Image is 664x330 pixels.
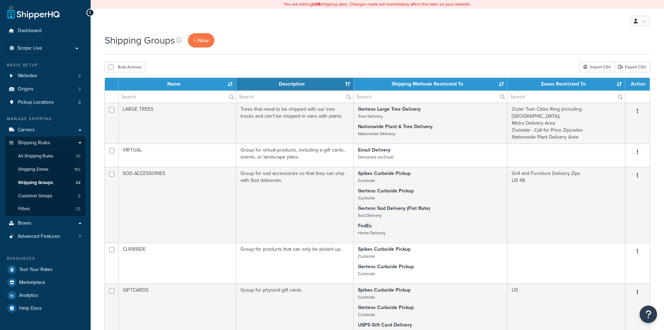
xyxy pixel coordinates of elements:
a: + New [188,33,214,47]
a: Boxes [5,217,85,230]
span: Advanced Features [18,234,60,240]
button: Bulk Actions [105,62,145,72]
a: Marketplace [5,276,85,289]
a: Shipping Groups 33 [5,176,85,189]
a: Websites 2 [5,69,85,82]
strong: Gertens Sod Delivery (Flat Rate) [358,205,430,212]
th: Shipping Methods Restricted To: activate to sort column ascending [354,78,507,90]
span: Test Your Rates [19,267,53,273]
span: 25 [76,153,81,159]
span: Websites [18,73,37,79]
li: Shipping Zones [5,163,85,176]
li: Origins [5,83,85,96]
span: Customer Groups [18,193,52,199]
td: Group for sod accessories so that they can ship with Sod deliveries. [236,167,354,243]
input: Search [236,91,354,103]
td: SOD ACCESSORIES [119,167,236,243]
a: Origins 2 [5,83,85,96]
div: Resources [5,256,85,262]
span: Origins [18,86,33,92]
a: ShipperHQ Home [7,5,60,19]
strong: Gertens Curbside Pickup [358,263,414,270]
span: 2 [78,73,81,79]
span: All Shipping Rules [18,153,53,159]
span: Shipping Rules [18,140,50,146]
li: Pickup Locations [5,96,85,109]
small: Curbside [358,294,375,300]
a: Export CSV [615,62,650,72]
span: Filters [18,206,30,212]
li: Websites [5,69,85,82]
strong: Gertens Curbside Pickup [358,304,414,311]
th: Action [625,78,650,90]
small: Home Delivery [358,230,386,236]
strong: Email Delivery [358,146,390,154]
td: Outer Twin Cities Ring (including [GEOGRAPHIC_DATA]) Metro Delivery Area Outstate - Call for Pric... [507,103,625,144]
span: 162 [74,167,81,173]
a: Shipping Zones 162 [5,163,85,176]
span: Dashboard [18,28,41,34]
small: Curbside [358,271,375,277]
div: Import CSV [579,62,615,72]
td: Grill and Furniture Delivery Zips US 48 [507,167,625,243]
th: Description: activate to sort column ascending [236,78,354,90]
a: Customer Groups 5 [5,190,85,203]
a: Carriers [5,124,85,137]
li: Shipping Rules [5,137,85,216]
span: 33 [76,180,81,186]
strong: Gertens Curbside Pickup [358,187,414,195]
span: Boxes [18,220,31,226]
small: Tree Delivery [358,113,383,119]
input: Search [507,91,625,103]
span: Analytics [19,293,38,299]
td: Trees that need to be shipped with our tree trucks and can't be shipped in vans with plants. [236,103,354,144]
button: Open Resource Center [640,306,657,323]
small: Delivered via Email [358,154,394,160]
td: Group for virtual products, including e-gift cards, events, or landscape plans. [236,144,354,167]
span: Pickup Locations [18,100,54,105]
li: Shipping Groups [5,176,85,189]
input: Search [354,91,507,103]
li: Advanced Features [5,230,85,243]
span: + New [193,36,209,44]
small: Sod Delivery [358,212,382,219]
input: Search [119,91,236,103]
td: LARGE TREES [119,103,236,144]
li: Filters [5,203,85,215]
strong: Nationwide Plant & Tree Delivery [358,123,433,130]
span: 5 [78,193,81,199]
small: Nationwide Delivery [358,131,395,137]
span: Scope: Live [17,45,42,51]
li: All Shipping Rules [5,150,85,163]
a: Help Docs [5,302,85,315]
div: Manage Shipping [5,116,85,122]
strong: Spikes Curbside Pickup [358,245,411,253]
th: Name: activate to sort column ascending [119,78,236,90]
span: Marketplace [19,280,45,286]
td: VIRTUAL [119,144,236,167]
th: Zones Restricted To: activate to sort column ascending [507,78,625,90]
b: LIVE [312,1,321,7]
span: Carriers [18,127,35,133]
span: 7 [79,234,81,240]
span: 2 [78,86,81,92]
h1: Shipping Groups [105,34,175,47]
div: Basic Setup [5,62,85,68]
a: All Shipping Rules 25 [5,150,85,163]
span: Help Docs [19,306,42,311]
li: Customer Groups [5,190,85,203]
a: Test Your Rates [5,263,85,276]
td: Group for products that can only be picked up. [236,243,354,284]
li: Analytics [5,289,85,302]
small: Curbside [358,253,375,259]
a: Dashboard [5,24,85,37]
small: Curbside [358,177,375,184]
strong: Spikes Curbside Pickup [358,286,411,294]
span: Shipping Groups [18,180,53,186]
span: 23 [76,206,81,212]
small: Curbside [358,195,375,201]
